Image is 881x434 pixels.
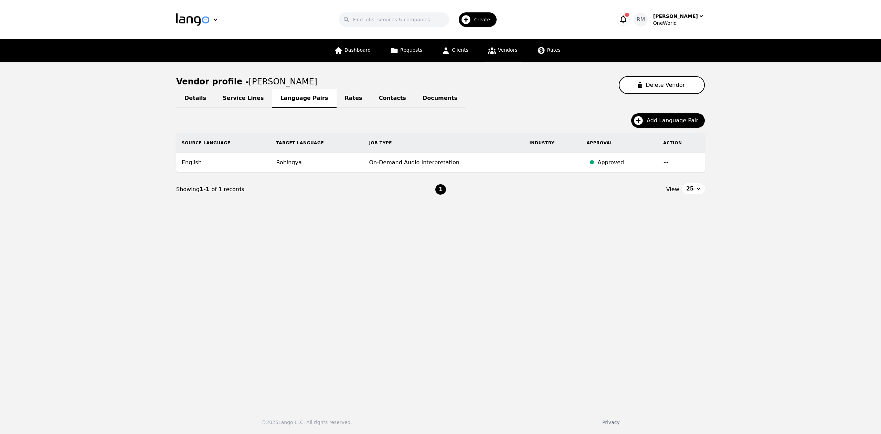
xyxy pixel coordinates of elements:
[653,13,698,20] div: [PERSON_NAME]
[449,10,501,30] button: Create
[339,12,449,27] input: Find jobs, services & companies
[636,15,645,24] span: RM
[602,420,620,425] a: Privacy
[176,133,270,153] th: Source Language
[363,153,524,173] td: On-Demand Audio Interpretation
[682,183,705,194] button: 25
[270,133,363,153] th: Target Language
[176,185,435,194] div: Showing of 1 records
[686,185,694,193] span: 25
[176,77,317,86] h1: Vendor profile -
[176,153,270,173] td: English
[524,133,581,153] th: Industry
[647,116,703,125] span: Add Language Pair
[658,133,705,153] th: Action
[474,16,495,23] span: Create
[484,39,521,62] a: Vendors
[330,39,375,62] a: Dashboard
[176,89,214,108] a: Details
[452,47,468,53] span: Clients
[653,20,705,27] div: OneWorld
[619,76,705,94] button: Delete Vendor
[337,89,371,108] a: Rates
[631,113,705,128] button: Add Language Pair
[344,47,371,53] span: Dashboard
[498,47,517,53] span: Vendors
[200,186,211,193] span: 1-1
[666,185,679,194] span: View
[371,89,414,108] a: Contacts
[214,89,272,108] a: Service Lines
[261,419,352,426] div: © 2025 Lango LLC. All rights reserved.
[533,39,565,62] a: Rates
[414,89,466,108] a: Documents
[597,158,652,167] div: Approved
[363,133,524,153] th: Job Type
[547,47,561,53] span: Rates
[176,173,705,206] nav: Page navigation
[249,77,317,86] span: [PERSON_NAME]
[634,13,705,27] button: RM[PERSON_NAME]OneWorld
[400,47,422,53] span: Requests
[581,133,658,153] th: Approval
[437,39,473,62] a: Clients
[270,153,363,173] td: Rohingya
[386,39,426,62] a: Requests
[176,13,209,26] img: Logo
